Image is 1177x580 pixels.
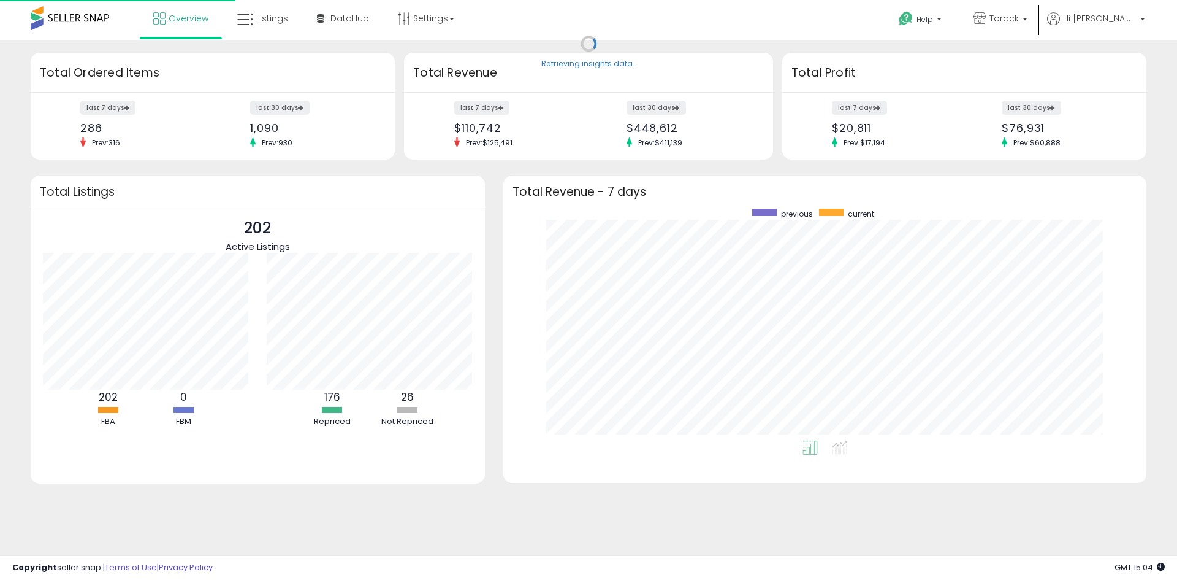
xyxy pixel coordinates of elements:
b: 202 [99,390,118,404]
a: Hi [PERSON_NAME] [1047,12,1145,40]
div: FBA [71,416,145,428]
span: Active Listings [226,240,290,253]
div: $110,742 [454,122,579,134]
div: $448,612 [627,122,752,134]
div: Not Repriced [371,416,444,428]
span: Prev: 930 [256,137,299,148]
h3: Total Ordered Items [40,64,386,82]
h3: Total Revenue - 7 days [512,187,1137,196]
h3: Total Listings [40,187,476,196]
h3: Total Revenue [413,64,764,82]
span: Prev: $60,888 [1007,137,1067,148]
div: 1,090 [250,122,373,134]
b: 26 [401,390,414,404]
label: last 7 days [454,101,509,115]
div: FBM [147,416,220,428]
i: Get Help [898,11,913,26]
span: Torack [989,12,1019,25]
h3: Total Profit [791,64,1137,82]
span: Prev: $411,139 [632,137,688,148]
b: 176 [324,390,340,404]
span: Prev: 316 [86,137,126,148]
span: previous [781,209,813,219]
div: $20,811 [832,122,955,134]
div: Retrieving insights data.. [541,59,636,70]
label: last 30 days [1002,101,1061,115]
div: 286 [80,122,204,134]
span: current [848,209,874,219]
span: DataHub [330,12,369,25]
label: last 30 days [627,101,686,115]
p: 202 [226,217,290,240]
span: Listings [256,12,288,25]
span: Hi [PERSON_NAME] [1063,12,1137,25]
label: last 7 days [80,101,135,115]
b: 0 [180,390,187,404]
div: Repriced [295,416,369,428]
span: Help [916,14,933,25]
span: Overview [169,12,208,25]
a: Help [889,2,954,40]
label: last 30 days [250,101,310,115]
span: Prev: $17,194 [837,137,891,148]
span: Prev: $125,491 [460,137,519,148]
div: $76,931 [1002,122,1125,134]
label: last 7 days [832,101,887,115]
